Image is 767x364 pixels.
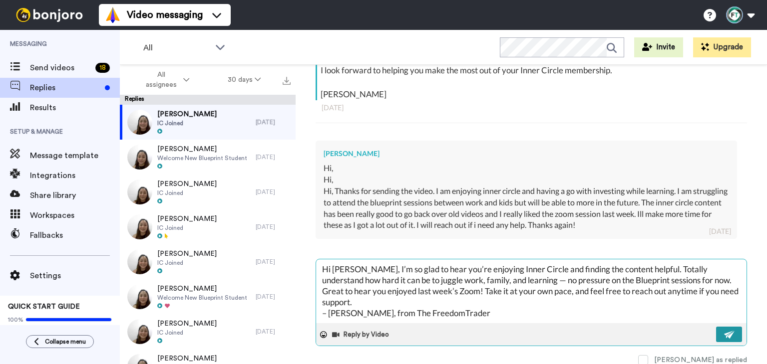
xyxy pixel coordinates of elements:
[693,37,751,57] button: Upgrade
[120,279,296,314] a: [PERSON_NAME]Welcome New Blueprint Student[DATE]
[157,109,217,119] span: [PERSON_NAME]
[256,118,291,126] div: [DATE]
[157,249,217,259] span: [PERSON_NAME]
[30,209,120,221] span: Workspaces
[30,170,120,182] span: Integrations
[30,82,101,94] span: Replies
[280,72,294,87] button: Export all results that match these filters now.
[157,354,247,364] span: [PERSON_NAME]
[157,214,217,224] span: [PERSON_NAME]
[157,179,217,189] span: [PERSON_NAME]
[157,144,247,154] span: [PERSON_NAME]
[141,70,181,90] span: All assignees
[30,62,91,74] span: Send videos
[30,102,120,114] span: Results
[157,319,217,329] span: [PERSON_NAME]
[157,119,217,127] span: IC Joined
[127,249,152,274] img: 7bbe2272-4eb6-45af-9b09-e8aef15ba317-thumb.jpg
[26,335,94,348] button: Collapse menu
[157,189,217,197] span: IC Joined
[127,145,152,170] img: 5222c18f-c11d-406e-bb35-b27be5967eb3-thumb.jpg
[120,175,296,209] a: [PERSON_NAME]IC Joined[DATE]
[256,258,291,266] div: [DATE]
[322,103,741,113] div: [DATE]
[30,270,120,282] span: Settings
[316,259,747,323] textarea: Hi [PERSON_NAME], I’m so glad to hear you’re enjoying Inner Circle and finding the content helpfu...
[143,42,210,54] span: All
[95,63,110,73] div: 18
[127,180,152,204] img: 5bf82f0f-54be-4735-86ad-8dc58576fe92-thumb.jpg
[30,189,120,201] span: Share library
[324,185,729,231] div: Hi, Thanks for sending the video. I am enjoying inner circle and having a go with investing while...
[283,77,291,85] img: export.svg
[256,328,291,336] div: [DATE]
[30,150,120,162] span: Message template
[157,294,247,302] span: Welcome New Blueprint Student
[209,71,280,89] button: 30 days
[331,327,392,342] button: Reply by Video
[127,214,152,239] img: 6748d7b8-f0a0-4b27-b275-e9e9448a573b-thumb.jpg
[157,284,247,294] span: [PERSON_NAME]
[157,154,247,162] span: Welcome New Blueprint Student
[120,95,296,105] div: Replies
[120,244,296,279] a: [PERSON_NAME]IC Joined[DATE]
[127,8,203,22] span: Video messaging
[324,174,729,185] div: Hi,
[120,140,296,175] a: [PERSON_NAME]Welcome New Blueprint Student[DATE]
[120,209,296,244] a: [PERSON_NAME]IC Joined[DATE]
[105,7,121,23] img: vm-color.svg
[8,316,23,324] span: 100%
[127,319,152,344] img: f3860f1b-1e5f-4786-ba7e-e00bd0cba296-thumb.jpg
[256,188,291,196] div: [DATE]
[30,229,120,241] span: Fallbacks
[127,284,152,309] img: 70c89f95-3606-4aa6-95f4-c372546476f7-thumb.jpg
[324,149,729,159] div: [PERSON_NAME]
[8,303,80,310] span: QUICK START GUIDE
[634,37,683,57] button: Invite
[120,314,296,349] a: [PERSON_NAME]IC Joined[DATE]
[256,153,291,161] div: [DATE]
[157,259,217,267] span: IC Joined
[709,226,731,236] div: [DATE]
[127,110,152,135] img: 160ae524-c6d5-4cf6-9a17-a748041f6eed-thumb.jpg
[256,223,291,231] div: [DATE]
[256,293,291,301] div: [DATE]
[157,224,217,232] span: IC Joined
[120,105,296,140] a: [PERSON_NAME]IC Joined[DATE]
[324,163,729,174] div: Hi,
[122,66,209,94] button: All assignees
[724,331,735,339] img: send-white.svg
[12,8,87,22] img: bj-logo-header-white.svg
[157,329,217,337] span: IC Joined
[45,338,86,346] span: Collapse menu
